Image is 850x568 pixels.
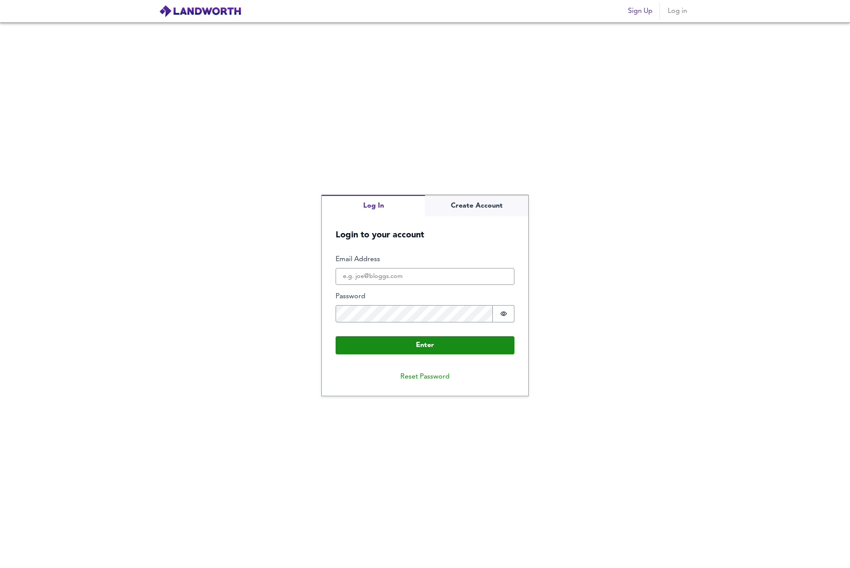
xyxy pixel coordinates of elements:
[336,336,514,354] button: Enter
[336,268,514,285] input: e.g. joe@bloggs.com
[393,368,457,385] button: Reset Password
[493,305,514,322] button: Show password
[336,255,514,265] label: Email Address
[336,292,514,302] label: Password
[628,5,653,17] span: Sign Up
[663,3,691,20] button: Log in
[425,195,528,216] button: Create Account
[625,3,656,20] button: Sign Up
[159,5,241,18] img: logo
[667,5,688,17] span: Log in
[322,216,528,241] h5: Login to your account
[322,195,425,216] button: Log In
